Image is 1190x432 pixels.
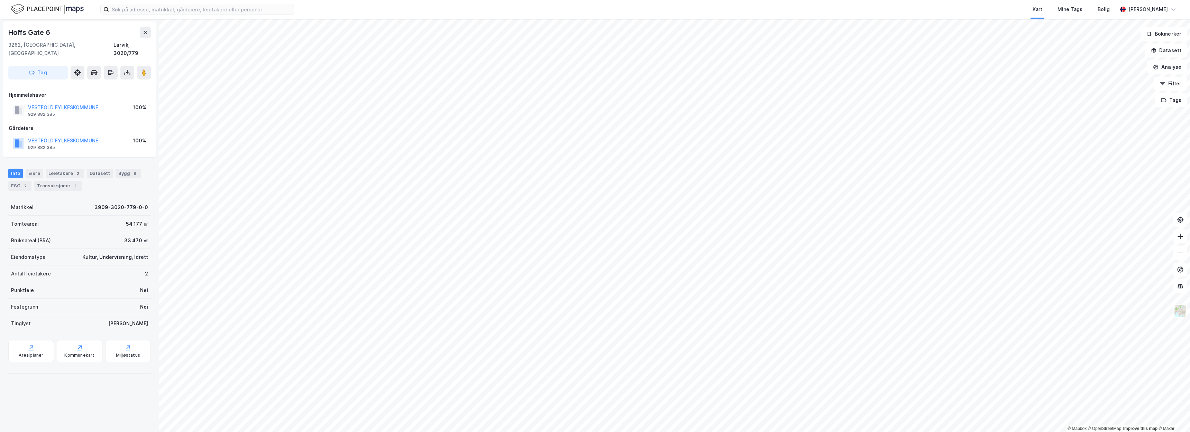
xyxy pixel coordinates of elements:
div: Kart [1033,5,1042,13]
div: Bruksareal (BRA) [11,236,51,245]
div: Nei [140,286,148,294]
button: Bokmerker [1141,27,1187,41]
input: Søk på adresse, matrikkel, gårdeiere, leietakere eller personer [109,4,294,15]
div: Larvik, 3020/779 [113,41,151,57]
button: Tags [1155,93,1187,107]
div: 1 [72,182,79,189]
div: Eiendomstype [11,253,46,261]
div: 2 [22,182,29,189]
img: Z [1174,304,1187,318]
div: Tomteareal [11,220,39,228]
button: Datasett [1145,44,1187,57]
div: Info [8,169,23,178]
iframe: Chat Widget [1155,399,1190,432]
div: 2 [145,270,148,278]
div: [PERSON_NAME] [1128,5,1168,13]
a: Mapbox [1068,426,1087,431]
div: Hoffs Gate 6 [8,27,52,38]
div: Bolig [1098,5,1110,13]
div: Nei [140,303,148,311]
div: 100% [133,103,146,112]
div: Arealplaner [19,353,43,358]
div: 2 [74,170,81,177]
a: Improve this map [1123,426,1157,431]
div: Eiere [26,169,43,178]
div: 3909-3020-779-0-0 [94,203,148,212]
div: 33 470 ㎡ [124,236,148,245]
div: Antall leietakere [11,270,51,278]
img: logo.f888ab2527a4732fd821a326f86c7f29.svg [11,3,84,15]
div: Datasett [87,169,113,178]
div: Bygg [116,169,141,178]
div: 9 [131,170,138,177]
div: Gårdeiere [9,124,150,132]
div: Miljøstatus [116,353,140,358]
div: Transaksjoner [34,181,82,191]
div: 929 882 385 [28,145,55,150]
div: Hjemmelshaver [9,91,150,99]
button: Analyse [1147,60,1187,74]
div: Kommunekart [64,353,94,358]
div: Matrikkel [11,203,34,212]
div: Tinglyst [11,319,31,328]
button: Filter [1154,77,1187,91]
div: Mine Tags [1058,5,1082,13]
div: 3262, [GEOGRAPHIC_DATA], [GEOGRAPHIC_DATA] [8,41,113,57]
div: Kultur, Undervisning, Idrett [82,253,148,261]
div: 929 882 385 [28,112,55,117]
div: 54 177 ㎡ [126,220,148,228]
div: Kontrollprogram for chat [1155,399,1190,432]
div: [PERSON_NAME] [108,319,148,328]
div: ESG [8,181,31,191]
div: 100% [133,137,146,145]
div: Punktleie [11,286,34,294]
a: OpenStreetMap [1088,426,1122,431]
button: Tag [8,66,68,79]
div: Festegrunn [11,303,38,311]
div: Leietakere [46,169,84,178]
